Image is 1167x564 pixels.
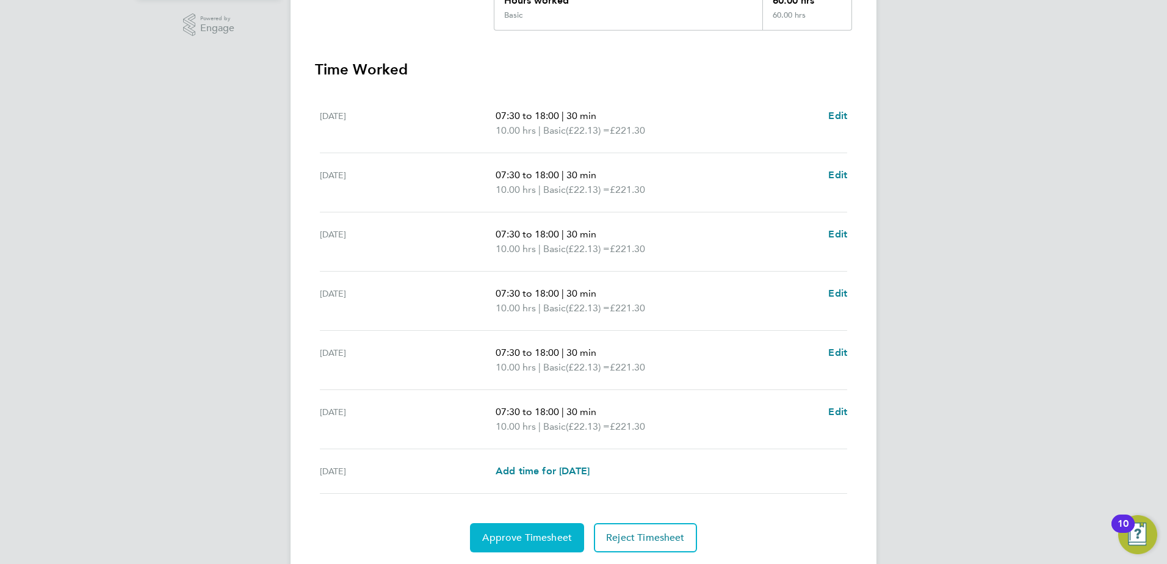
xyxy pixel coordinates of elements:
[470,523,584,552] button: Approve Timesheet
[566,184,610,195] span: (£22.13) =
[538,125,541,136] span: |
[828,228,847,240] span: Edit
[496,243,536,255] span: 10.00 hrs
[566,406,596,418] span: 30 min
[562,347,564,358] span: |
[496,184,536,195] span: 10.00 hrs
[594,523,697,552] button: Reject Timesheet
[828,405,847,419] a: Edit
[543,301,566,316] span: Basic
[496,421,536,432] span: 10.00 hrs
[538,184,541,195] span: |
[496,465,590,477] span: Add time for [DATE]
[566,169,596,181] span: 30 min
[610,125,645,136] span: £221.30
[315,60,852,79] h3: Time Worked
[496,361,536,373] span: 10.00 hrs
[543,123,566,138] span: Basic
[543,183,566,197] span: Basic
[496,464,590,479] a: Add time for [DATE]
[828,345,847,360] a: Edit
[566,243,610,255] span: (£22.13) =
[496,110,559,121] span: 07:30 to 18:00
[1118,515,1157,554] button: Open Resource Center, 10 new notifications
[320,286,496,316] div: [DATE]
[610,302,645,314] span: £221.30
[496,169,559,181] span: 07:30 to 18:00
[828,110,847,121] span: Edit
[566,228,596,240] span: 30 min
[496,347,559,358] span: 07:30 to 18:00
[200,23,234,34] span: Engage
[1118,524,1129,540] div: 10
[496,287,559,299] span: 07:30 to 18:00
[538,302,541,314] span: |
[566,110,596,121] span: 30 min
[183,13,235,37] a: Powered byEngage
[566,361,610,373] span: (£22.13) =
[828,109,847,123] a: Edit
[562,406,564,418] span: |
[562,287,564,299] span: |
[566,125,610,136] span: (£22.13) =
[320,345,496,375] div: [DATE]
[538,243,541,255] span: |
[828,169,847,181] span: Edit
[496,228,559,240] span: 07:30 to 18:00
[610,184,645,195] span: £221.30
[562,228,564,240] span: |
[566,302,610,314] span: (£22.13) =
[543,360,566,375] span: Basic
[828,227,847,242] a: Edit
[610,361,645,373] span: £221.30
[496,406,559,418] span: 07:30 to 18:00
[482,532,572,544] span: Approve Timesheet
[320,227,496,256] div: [DATE]
[320,405,496,434] div: [DATE]
[538,421,541,432] span: |
[762,10,851,30] div: 60.00 hrs
[606,532,685,544] span: Reject Timesheet
[504,10,522,20] div: Basic
[828,286,847,301] a: Edit
[828,347,847,358] span: Edit
[610,421,645,432] span: £221.30
[566,347,596,358] span: 30 min
[828,406,847,418] span: Edit
[320,464,496,479] div: [DATE]
[562,110,564,121] span: |
[538,361,541,373] span: |
[200,13,234,24] span: Powered by
[496,125,536,136] span: 10.00 hrs
[562,169,564,181] span: |
[320,168,496,197] div: [DATE]
[828,287,847,299] span: Edit
[610,243,645,255] span: £221.30
[543,242,566,256] span: Basic
[566,287,596,299] span: 30 min
[496,302,536,314] span: 10.00 hrs
[828,168,847,183] a: Edit
[566,421,610,432] span: (£22.13) =
[320,109,496,138] div: [DATE]
[543,419,566,434] span: Basic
